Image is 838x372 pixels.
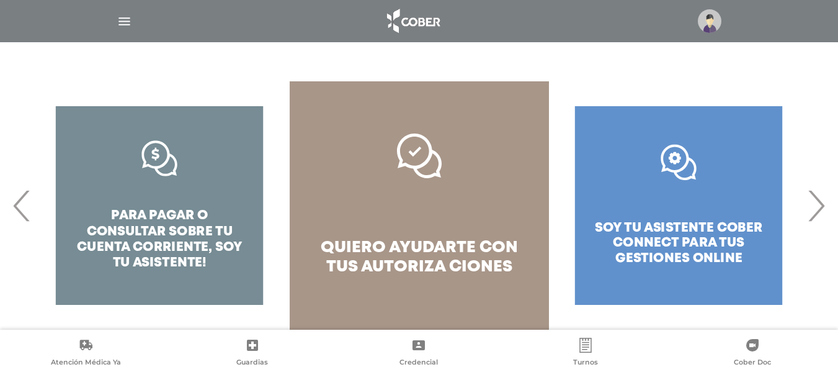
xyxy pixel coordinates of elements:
img: Cober_menu-lines-white.svg [117,14,132,29]
span: Atención Médica Ya [51,358,121,369]
img: profile-placeholder.svg [698,9,721,33]
span: Guardias [236,358,268,369]
span: Next [804,172,828,239]
span: quiero ayudarte con tus [321,240,518,274]
span: Previous [10,172,34,239]
span: autoriza ciones [361,260,512,274]
img: logo_cober_home-white.png [380,6,445,36]
a: Atención Médica Ya [2,338,169,370]
a: Credencial [336,338,502,370]
a: Cober Doc [669,338,836,370]
a: quiero ayudarte con tus autoriza ciones [290,81,549,330]
span: Turnos [573,358,598,369]
a: Turnos [502,338,669,370]
a: Guardias [169,338,336,370]
span: Credencial [399,358,438,369]
span: Cober Doc [734,358,771,369]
